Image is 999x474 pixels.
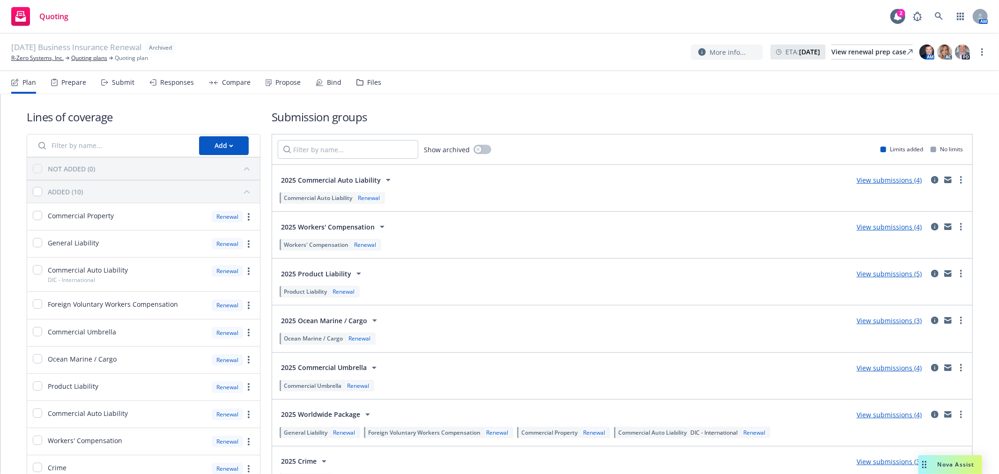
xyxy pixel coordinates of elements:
span: Commercial Auto Liability [48,265,128,275]
button: 2025 Ocean Marine / Cargo [278,311,384,330]
span: 2025 Product Liability [281,269,351,279]
a: Search [930,7,948,26]
div: Renewal [212,238,243,250]
a: mail [942,362,954,373]
div: 2 [897,9,905,17]
a: more [955,221,967,232]
div: Renewal [212,265,243,277]
img: photo [955,44,970,59]
span: Quoting [39,13,68,20]
a: Switch app [951,7,970,26]
div: Submit [112,79,134,86]
button: 2025 Worldwide Package [278,405,377,424]
div: Renewal [331,288,356,296]
a: more [955,315,967,326]
a: View submissions (5) [857,269,922,278]
a: mail [942,174,954,185]
button: 2025 Crime [278,452,333,471]
span: Commercial Auto Liability [284,194,352,202]
span: [DATE] Business Insurance Renewal [11,42,141,54]
span: Commercial Property [521,429,577,437]
button: 2025 Product Liability [278,264,368,283]
span: 2025 Commercial Umbrella [281,363,367,372]
button: More info... [691,44,763,60]
span: 2025 Commercial Auto Liability [281,175,381,185]
div: Renewal [212,436,243,447]
span: Ocean Marine / Cargo [48,354,117,364]
span: More info... [710,47,746,57]
span: DIC - International [48,276,95,284]
a: more [955,409,967,420]
span: Foreign Voluntary Workers Compensation [368,429,481,437]
span: DIC - International [690,429,738,437]
span: General Liability [284,429,327,437]
span: Commercial Property [48,211,114,221]
span: Product Liability [48,381,98,391]
a: View renewal prep case [831,44,913,59]
a: circleInformation [929,174,940,185]
strong: [DATE] [799,47,820,56]
span: Product Liability [284,288,327,296]
div: Renewal [741,429,767,437]
span: General Liability [48,238,99,248]
span: Crime [48,463,67,473]
div: Limits added [881,145,923,153]
a: circleInformation [929,362,940,373]
div: Renewal [581,429,607,437]
div: Renewal [212,211,243,222]
a: circleInformation [929,315,940,326]
button: Nova Assist [918,455,982,474]
a: Report a Bug [908,7,927,26]
input: Filter by name... [33,136,193,155]
a: View submissions (4) [857,176,922,185]
div: ADDED (10) [48,187,83,197]
a: mail [942,315,954,326]
a: Quoting plans [71,54,107,62]
a: View submissions (4) [857,363,922,372]
a: more [243,238,254,250]
span: Foreign Voluntary Workers Compensation [48,299,178,309]
span: 2025 Worldwide Package [281,409,360,419]
span: Commercial Auto Liability [48,408,128,418]
div: Renewal [212,299,243,311]
a: more [243,354,254,365]
div: Bind [327,79,341,86]
div: Renewal [345,382,371,390]
a: more [243,300,254,311]
a: more [243,211,254,222]
span: Workers' Compensation [48,436,122,445]
div: Propose [275,79,301,86]
a: more [955,268,967,279]
a: more [243,327,254,338]
a: circleInformation [929,221,940,232]
div: Renewal [212,381,243,393]
div: Prepare [61,79,86,86]
a: R-Zero Systems, Inc. [11,54,64,62]
div: Renewal [212,354,243,366]
a: View submissions (4) [857,222,922,231]
span: Nova Assist [938,460,975,468]
h1: Lines of coverage [27,109,260,125]
span: Quoting plan [115,54,148,62]
img: photo [937,44,952,59]
button: NOT ADDED (0) [48,161,254,176]
span: Archived [149,44,172,52]
span: ETA : [785,47,820,57]
div: Files [367,79,381,86]
span: Ocean Marine / Cargo [284,334,343,342]
input: Filter by name... [278,140,418,159]
a: mail [942,268,954,279]
a: more [977,46,988,58]
div: NOT ADDED (0) [48,164,95,174]
div: Compare [222,79,251,86]
a: mail [942,409,954,420]
span: 2025 Ocean Marine / Cargo [281,316,367,326]
span: Commercial Umbrella [284,382,341,390]
div: Plan [22,79,36,86]
div: Renewal [356,194,382,202]
div: Renewal [212,327,243,339]
a: circleInformation [929,268,940,279]
span: Workers' Compensation [284,241,348,249]
div: Renewal [352,241,378,249]
button: Add [199,136,249,155]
